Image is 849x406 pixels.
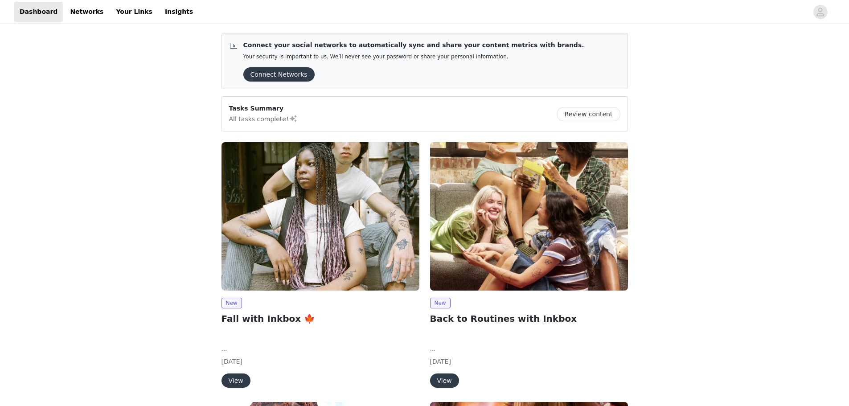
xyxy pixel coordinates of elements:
[160,2,198,22] a: Insights
[430,373,459,388] button: View
[243,67,315,82] button: Connect Networks
[430,312,628,325] h2: Back to Routines with Inkbox
[816,5,824,19] div: avatar
[557,107,620,121] button: Review content
[65,2,109,22] a: Networks
[243,41,584,50] p: Connect your social networks to automatically sync and share your content metrics with brands.
[221,142,419,291] img: Inkbox
[221,312,419,325] h2: Fall with Inkbox 🍁
[111,2,158,22] a: Your Links
[221,298,242,308] span: New
[221,377,250,384] a: View
[430,358,451,365] span: [DATE]
[221,358,242,365] span: [DATE]
[243,53,584,60] p: Your security is important to us. We’ll never see your password or share your personal information.
[430,142,628,291] img: Inkbox
[229,104,298,113] p: Tasks Summary
[221,373,250,388] button: View
[430,298,451,308] span: New
[14,2,63,22] a: Dashboard
[229,113,298,124] p: All tasks complete!
[430,377,459,384] a: View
